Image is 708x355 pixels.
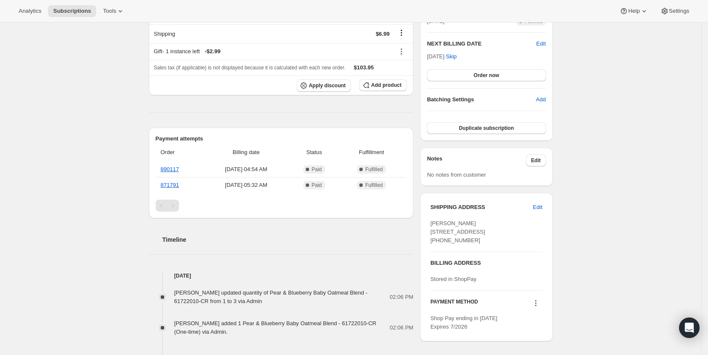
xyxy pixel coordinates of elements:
[395,28,408,37] button: Shipping actions
[161,182,179,188] a: 871791
[655,5,694,17] button: Settings
[292,148,336,157] span: Status
[531,157,541,164] span: Edit
[162,235,414,244] h2: Timeline
[371,82,401,89] span: Add product
[156,135,407,143] h2: Payment attempts
[354,64,374,71] span: $103.95
[533,203,542,212] span: Edit
[376,31,390,37] span: $6.99
[679,318,699,338] div: Open Intercom Messenger
[427,122,546,134] button: Duplicate subscription
[365,182,383,189] span: Fulfilled
[53,8,91,14] span: Subscriptions
[205,165,287,174] span: [DATE] · 04:54 AM
[297,79,351,92] button: Apply discount
[365,166,383,173] span: Fulfilled
[614,5,653,17] button: Help
[359,79,407,91] button: Add product
[309,82,346,89] span: Apply discount
[531,93,551,106] button: Add
[174,289,368,304] span: [PERSON_NAME] updated quantity of Pear & Blueberry Baby Oatmeal Blend - 61722010-CR from 1 to 3 v...
[669,8,689,14] span: Settings
[174,320,376,335] span: [PERSON_NAME] added 1 Pear & Blueberry Baby Oatmeal Blend - 61722010-CR (One-time) via Admin.
[430,220,485,243] span: [PERSON_NAME] [STREET_ADDRESS] [PHONE_NUMBER]
[205,148,287,157] span: Billing date
[205,181,287,189] span: [DATE] · 05:32 AM
[14,5,46,17] button: Analytics
[427,172,486,178] span: No notes from customer
[536,95,546,104] span: Add
[528,200,547,214] button: Edit
[312,182,322,189] span: Paid
[430,259,542,267] h3: BILLING ADDRESS
[149,24,305,43] th: Shipping
[19,8,41,14] span: Analytics
[48,5,96,17] button: Subscriptions
[149,272,414,280] h4: [DATE]
[427,53,457,60] span: [DATE] ·
[430,315,497,330] span: Shop Pay ending in [DATE] Expires 7/2026
[446,52,457,61] span: Skip
[156,143,203,162] th: Order
[628,8,640,14] span: Help
[161,166,179,172] a: 890117
[205,47,221,56] span: - $2.99
[341,148,401,157] span: Fulfillment
[441,50,462,63] button: Skip
[526,155,546,166] button: Edit
[474,72,499,79] span: Order now
[430,276,476,282] span: Stored in ShopPay
[154,65,346,71] span: Sales tax (if applicable) is not displayed because it is calculated with each new order.
[427,40,536,48] h2: NEXT BILLING DATE
[430,203,533,212] h3: SHIPPING ADDRESS
[427,69,546,81] button: Order now
[98,5,130,17] button: Tools
[156,200,407,212] nav: Pagination
[427,155,526,166] h3: Notes
[154,47,390,56] div: Gift - 1 instance left
[459,125,514,132] span: Duplicate subscription
[430,298,478,310] h3: PAYMENT METHOD
[536,40,546,48] button: Edit
[312,166,322,173] span: Paid
[427,95,536,104] h6: Batching Settings
[390,324,414,332] span: 02:06 PM
[103,8,116,14] span: Tools
[390,293,414,301] span: 02:06 PM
